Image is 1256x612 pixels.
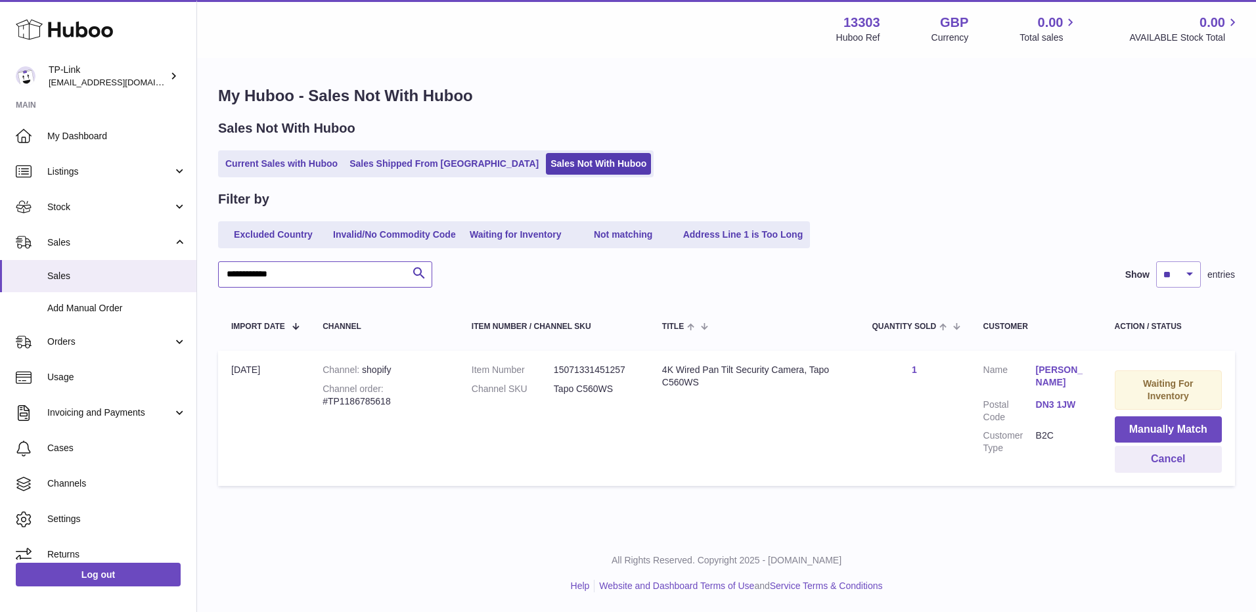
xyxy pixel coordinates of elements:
[472,383,554,395] dt: Channel SKU
[940,14,968,32] strong: GBP
[912,364,917,375] a: 1
[47,302,187,315] span: Add Manual Order
[1020,32,1078,44] span: Total sales
[770,580,883,591] a: Service Terms & Conditions
[472,364,554,376] dt: Item Number
[221,224,326,246] a: Excluded Country
[571,224,676,246] a: Not matching
[1200,14,1225,32] span: 0.00
[16,66,35,86] img: gaby.chen@tp-link.com
[47,406,173,419] span: Invoicing and Payments
[662,364,846,389] div: 4K Wired Pan Tilt Security Camera, Tapo C560WS
[679,224,808,246] a: Address Line 1 is Too Long
[47,130,187,142] span: My Dashboard
[554,364,636,376] dd: 15071331451257
[599,580,754,591] a: Website and Dashboard Terms of Use
[49,77,193,87] span: [EMAIL_ADDRESS][DOMAIN_NAME]
[1020,14,1078,44] a: 0.00 Total sales
[1125,269,1150,281] label: Show
[218,190,269,208] h2: Filter by
[463,224,568,246] a: Waiting for Inventory
[218,351,309,486] td: [DATE]
[1036,364,1088,389] a: [PERSON_NAME]
[47,548,187,561] span: Returns
[1115,322,1222,331] div: Action / Status
[1115,416,1222,443] button: Manually Match
[47,270,187,282] span: Sales
[218,120,355,137] h2: Sales Not With Huboo
[1036,399,1088,411] a: DN3 1JW
[836,32,880,44] div: Huboo Ref
[323,322,445,331] div: Channel
[328,224,460,246] a: Invalid/No Commodity Code
[1207,269,1235,281] span: entries
[983,322,1088,331] div: Customer
[872,322,936,331] span: Quantity Sold
[983,364,1036,392] dt: Name
[47,336,173,348] span: Orders
[594,580,882,592] li: and
[554,383,636,395] dd: Tapo C560WS
[1036,429,1088,454] dd: B2C
[49,64,167,89] div: TP-Link
[323,364,445,376] div: shopify
[47,201,173,213] span: Stock
[1129,32,1240,44] span: AVAILABLE Stock Total
[1038,14,1064,32] span: 0.00
[47,165,173,178] span: Listings
[662,322,684,331] span: Title
[208,554,1245,567] p: All Rights Reserved. Copyright 2025 - [DOMAIN_NAME]
[571,580,590,591] a: Help
[323,383,445,408] div: #TP1186785618
[47,442,187,454] span: Cases
[231,322,285,331] span: Import date
[983,429,1036,454] dt: Customer Type
[47,477,187,490] span: Channels
[221,153,342,175] a: Current Sales with Huboo
[546,153,651,175] a: Sales Not With Huboo
[16,563,181,586] a: Log out
[323,383,384,394] strong: Channel order
[47,371,187,383] span: Usage
[1143,378,1193,401] strong: Waiting For Inventory
[843,14,880,32] strong: 13303
[472,322,636,331] div: Item Number / Channel SKU
[983,399,1036,424] dt: Postal Code
[47,513,187,525] span: Settings
[345,153,543,175] a: Sales Shipped From [GEOGRAPHIC_DATA]
[218,85,1235,106] h1: My Huboo - Sales Not With Huboo
[931,32,969,44] div: Currency
[47,236,173,249] span: Sales
[1115,446,1222,473] button: Cancel
[1129,14,1240,44] a: 0.00 AVAILABLE Stock Total
[323,364,362,375] strong: Channel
